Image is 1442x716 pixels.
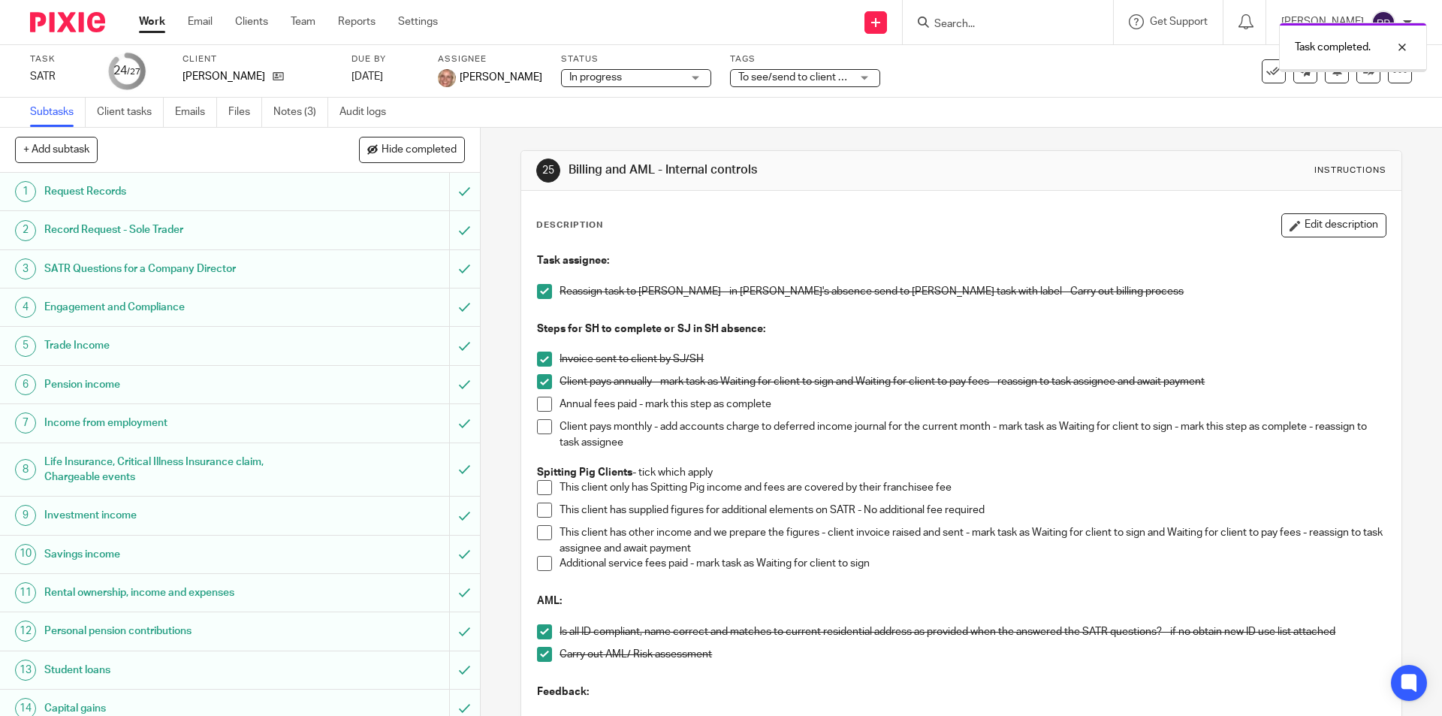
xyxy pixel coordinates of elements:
span: [DATE] [351,71,383,82]
h1: SATR Questions for a Company Director [44,258,304,280]
p: Task completed. [1295,40,1371,55]
a: Client tasks [97,98,164,127]
p: Is all ID compliant, name correct and matches to current residential address as provided when the... [560,624,1385,639]
h1: Investment income [44,504,304,527]
span: [PERSON_NAME] [460,70,542,85]
label: Due by [351,53,419,65]
p: Invoice sent to client by SJ/SH [560,352,1385,367]
div: 24 [113,62,140,80]
a: Files [228,98,262,127]
img: svg%3E [1371,11,1395,35]
a: Settings [398,14,438,29]
h1: Savings income [44,543,304,566]
a: Emails [175,98,217,127]
label: Client [183,53,333,65]
button: + Add subtask [15,137,98,162]
h1: Student loans [44,659,304,681]
div: 2 [15,220,36,241]
h1: Engagement and Compliance [44,296,304,319]
a: Reports [338,14,376,29]
div: 4 [15,297,36,318]
h1: Record Request - Sole Trader [44,219,304,241]
h1: Rental ownership, income and expenses [44,582,304,604]
h1: Request Records [44,180,304,203]
div: 3 [15,258,36,279]
a: Subtasks [30,98,86,127]
h1: Trade Income [44,334,304,357]
div: 10 [15,544,36,565]
strong: AML: [537,596,562,606]
strong: Steps for SH to complete or SJ in SH absence: [537,324,765,334]
span: Hide completed [382,144,457,156]
span: In progress [569,72,622,83]
div: 8 [15,459,36,480]
button: Edit description [1281,213,1386,237]
div: 12 [15,621,36,642]
a: Email [188,14,213,29]
a: Clients [235,14,268,29]
h1: Personal pension contributions [44,620,304,642]
label: Status [561,53,711,65]
p: Carry out AML/ Risk assessment [560,647,1385,662]
h1: Pension income [44,373,304,396]
div: 5 [15,336,36,357]
div: SATR [30,69,90,84]
strong: Task assignee: [537,255,609,266]
strong: Spitting Pig Clients [537,467,632,478]
p: This client has other income and we prepare the figures - client invoice raised and sent - mark t... [560,525,1385,556]
button: Hide completed [359,137,465,162]
p: Client pays annually - mark task as Waiting for client to sign and Waiting for client to pay fees... [560,374,1385,389]
small: /27 [127,68,140,76]
a: Team [291,14,315,29]
div: 11 [15,582,36,603]
div: 7 [15,412,36,434]
div: 1 [15,181,36,202]
a: Audit logs [339,98,397,127]
img: SJ.jpg [438,69,456,87]
a: Notes (3) [273,98,328,127]
div: Instructions [1314,165,1386,177]
span: To see/send to client + 1 [738,72,852,83]
p: This client only has Spitting Pig income and fees are covered by their franchisee fee [560,480,1385,495]
div: 25 [536,159,560,183]
p: - tick which apply [537,465,1385,480]
label: Assignee [438,53,542,65]
p: Description [536,219,603,231]
strong: Feedback: [537,687,589,697]
p: Client pays monthly - add accounts charge to deferred income journal for the current month - mark... [560,419,1385,450]
h1: Income from employment [44,412,304,434]
h1: Billing and AML - Internal controls [569,162,994,178]
p: Annual fees paid - mark this step as complete [560,397,1385,412]
img: Pixie [30,12,105,32]
h1: Life Insurance, Critical Illness Insurance claim, Chargeable events [44,451,304,489]
div: 6 [15,374,36,395]
div: 13 [15,660,36,681]
p: Additional service fees paid - mark task as Waiting for client to sign [560,556,1385,571]
div: 9 [15,505,36,526]
p: This client has supplied figures for additional elements on SATR - No additional fee required [560,503,1385,518]
a: Work [139,14,165,29]
label: Task [30,53,90,65]
p: [PERSON_NAME] [183,69,265,84]
p: Reassign task to [PERSON_NAME] - in [PERSON_NAME]'s absence send to [PERSON_NAME] task with label... [560,284,1385,299]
